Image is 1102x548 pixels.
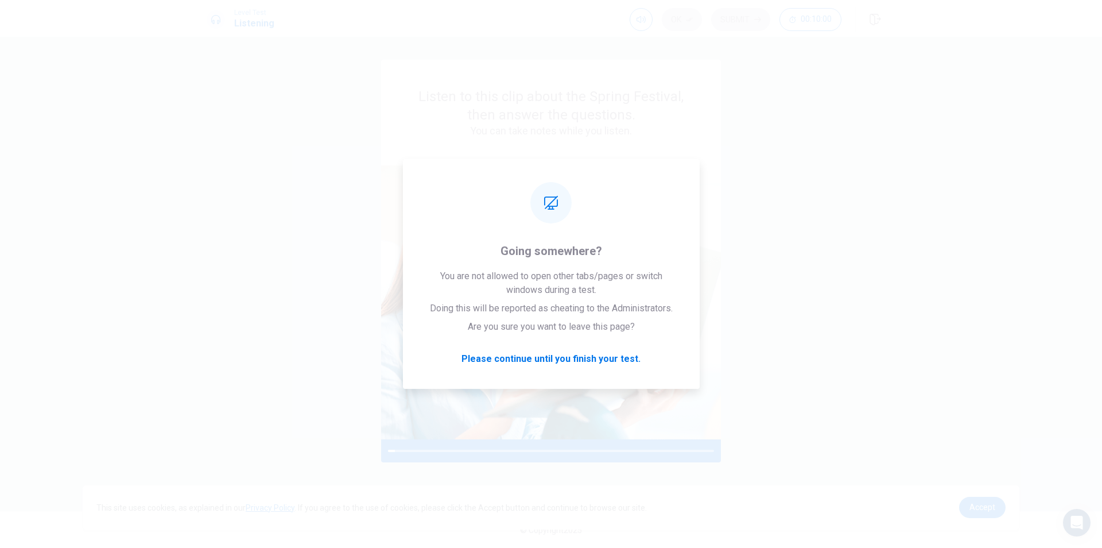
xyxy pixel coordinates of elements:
img: passage image [381,165,721,439]
span: Level Test [234,9,274,17]
a: Privacy Policy [246,503,294,512]
div: cookieconsent [83,485,1019,530]
div: Open Intercom Messenger [1063,509,1091,537]
span: 00:10:00 [801,15,832,24]
div: Listen to this clip about the Spring Festival, then answer the questions. [409,87,693,138]
h1: Listening [234,17,274,30]
span: This site uses cookies, as explained in our . If you agree to the use of cookies, please click th... [96,503,647,512]
span: Accept [969,503,995,512]
h4: You can take notes while you listen. [409,124,693,138]
button: 00:10:00 [779,8,841,31]
a: dismiss cookie message [959,497,1006,518]
span: © Copyright 2025 [520,526,582,535]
